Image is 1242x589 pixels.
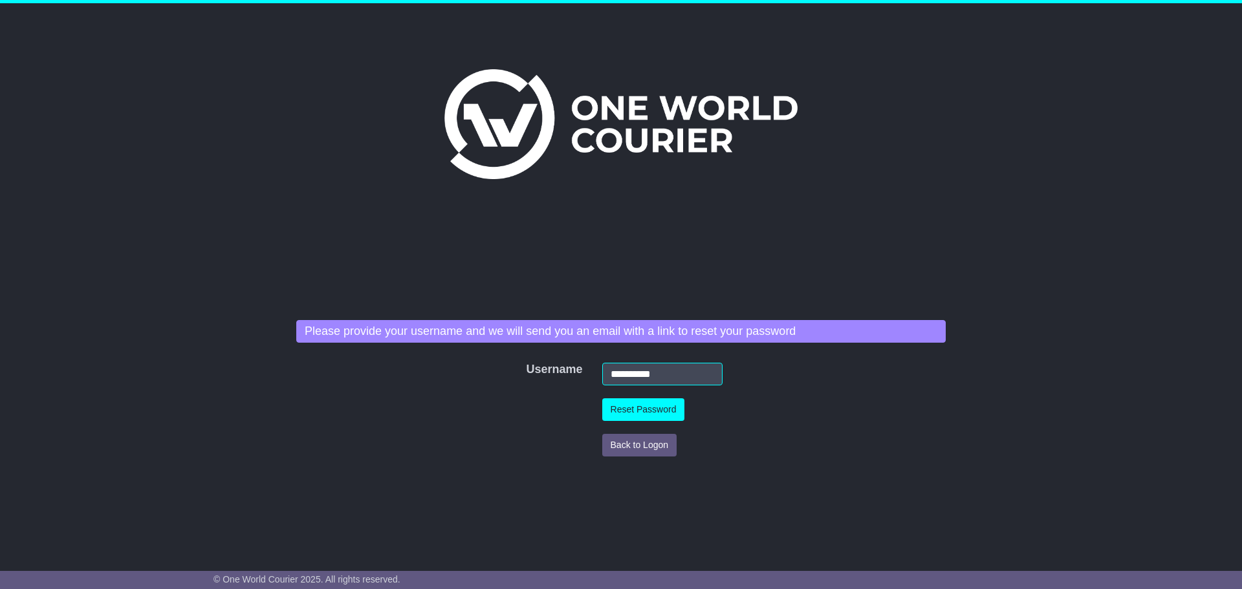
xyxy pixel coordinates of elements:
[602,398,685,421] button: Reset Password
[213,574,400,584] span: © One World Courier 2025. All rights reserved.
[519,363,537,377] label: Username
[444,69,798,179] img: One World
[602,434,677,456] button: Back to Logon
[296,320,946,343] div: Please provide your username and we will send you an email with a link to reset your password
